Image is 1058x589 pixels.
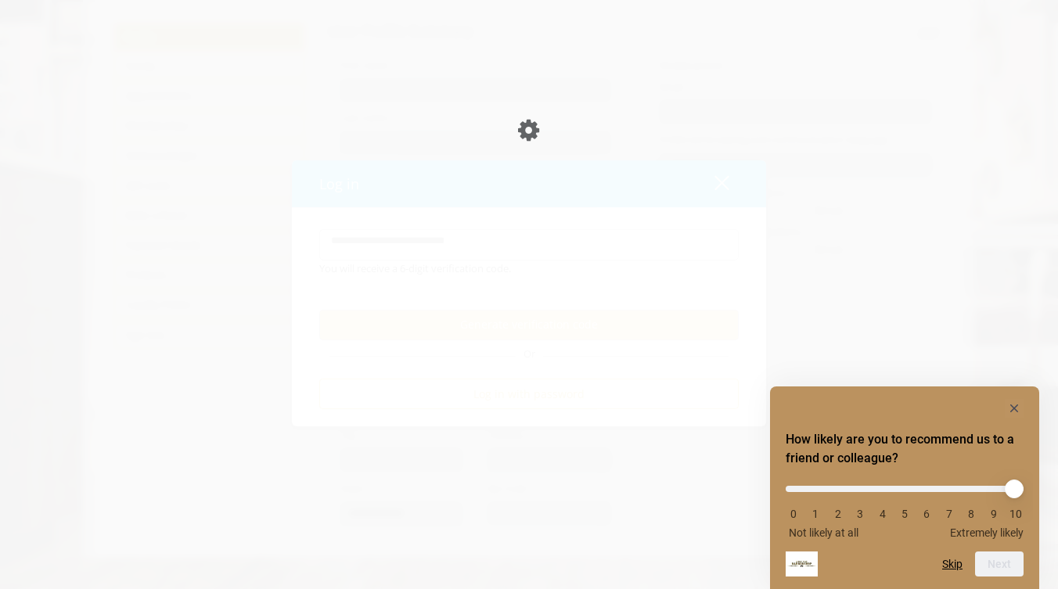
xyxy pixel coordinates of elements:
li: 10 [1008,508,1024,520]
button: Next question [975,551,1024,576]
button: Hide survey [1005,399,1024,418]
li: 8 [963,508,979,520]
li: 1 [808,508,823,520]
span: Extremely likely [950,526,1024,539]
li: 6 [919,508,934,520]
li: 2 [830,508,846,520]
li: 7 [941,508,957,520]
li: 3 [852,508,868,520]
div: How likely are you to recommend us to a friend or colleague? Select an option from 0 to 10, with ... [786,399,1024,576]
li: 9 [986,508,1002,520]
h2: How likely are you to recommend us to a friend or colleague? Select an option from 0 to 10, with ... [786,430,1024,468]
div: How likely are you to recommend us to a friend or colleague? Select an option from 0 to 10, with ... [786,474,1024,539]
span: Not likely at all [789,526,858,539]
li: 4 [875,508,891,520]
li: 0 [786,508,801,520]
li: 5 [897,508,912,520]
button: Skip [942,558,963,570]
